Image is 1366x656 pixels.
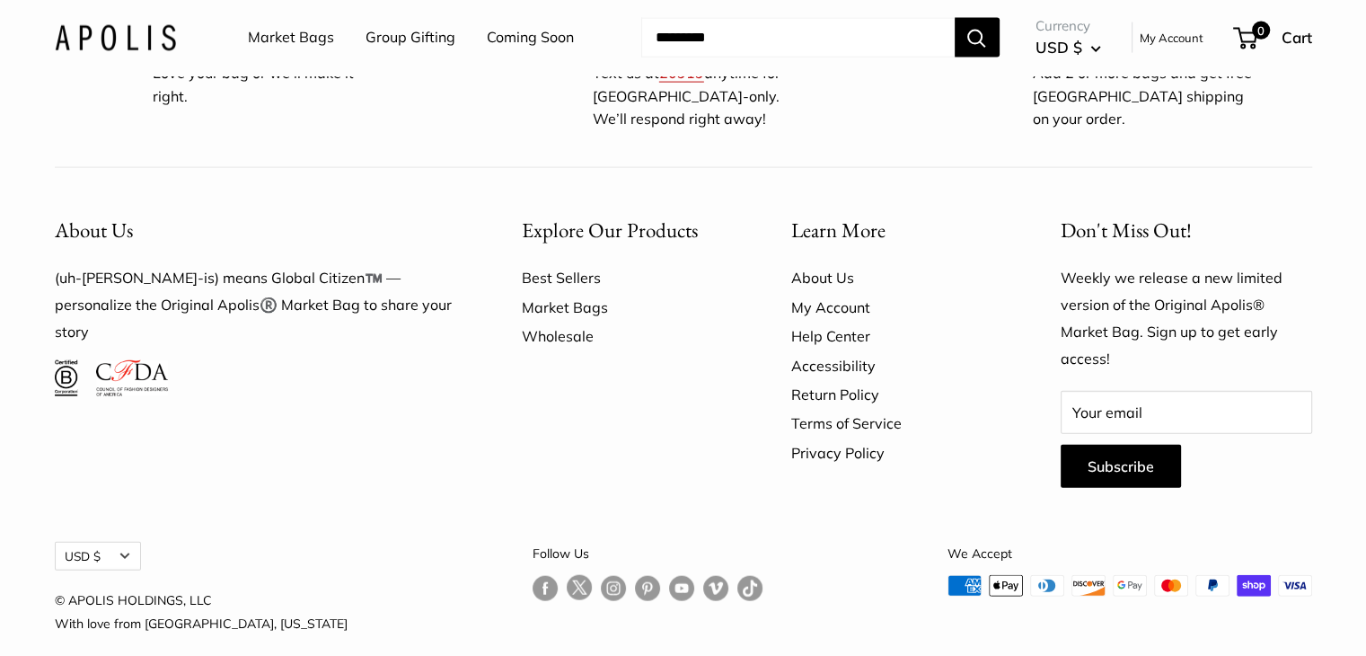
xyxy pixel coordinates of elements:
a: Follow us on Tumblr [737,575,762,601]
button: USD $ [55,542,141,571]
span: About Us [55,217,133,244]
button: USD $ [1036,33,1101,62]
p: Add 2 or more bags and get free [GEOGRAPHIC_DATA] shipping on your order. [1033,62,1257,131]
p: (uh-[PERSON_NAME]-is) means Global Citizen™️ — personalize the Original Apolis®️ Market Bag to sh... [55,265,459,346]
span: Explore Our Products [522,217,698,244]
a: Help Center [791,322,998,350]
a: Follow us on YouTube [669,575,694,601]
button: Search [955,18,1000,58]
a: 20919 [659,64,704,82]
a: Accessibility [791,351,998,380]
a: About Us [791,263,998,292]
p: Don't Miss Out! [1061,213,1312,248]
button: Subscribe [1061,445,1181,488]
span: USD $ [1036,38,1082,57]
p: We Accept [947,542,1312,565]
a: Group Gifting [366,24,455,51]
p: Love your bag or we'll make it right. [153,62,377,108]
img: Apolis [55,24,176,50]
span: Learn More [791,217,886,244]
p: Weekly we release a new limited version of the Original Apolis® Market Bag. Sign up to get early ... [1061,265,1312,373]
button: Learn More [791,213,998,248]
a: Follow us on Twitter [567,575,592,607]
button: Explore Our Products [522,213,728,248]
a: Wholesale [522,322,728,350]
img: Certified B Corporation [55,360,79,396]
a: My Account [791,293,998,322]
a: Return Policy [791,380,998,409]
img: Council of Fashion Designers of America Member [96,360,167,396]
a: My Account [1140,27,1203,49]
a: Follow us on Vimeo [703,575,728,601]
p: Follow Us [533,542,762,565]
a: Market Bags [522,293,728,322]
span: Currency [1036,13,1101,39]
a: Best Sellers [522,263,728,292]
a: Follow us on Instagram [601,575,626,601]
a: Follow us on Pinterest [635,575,660,601]
a: Coming Soon [487,24,574,51]
input: Search... [641,18,955,58]
a: 0 Cart [1235,23,1312,52]
p: © APOLIS HOLDINGS, LLC With love from [GEOGRAPHIC_DATA], [US_STATE] [55,589,348,635]
a: Market Bags [248,24,334,51]
span: 0 [1251,22,1269,40]
p: Text us at anytime for [GEOGRAPHIC_DATA]-only. We’ll respond right away! [593,62,817,131]
span: Cart [1282,28,1312,47]
a: Terms of Service [791,409,998,438]
button: About Us [55,213,459,248]
a: Follow us on Facebook [533,575,558,601]
a: Privacy Policy [791,439,998,467]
